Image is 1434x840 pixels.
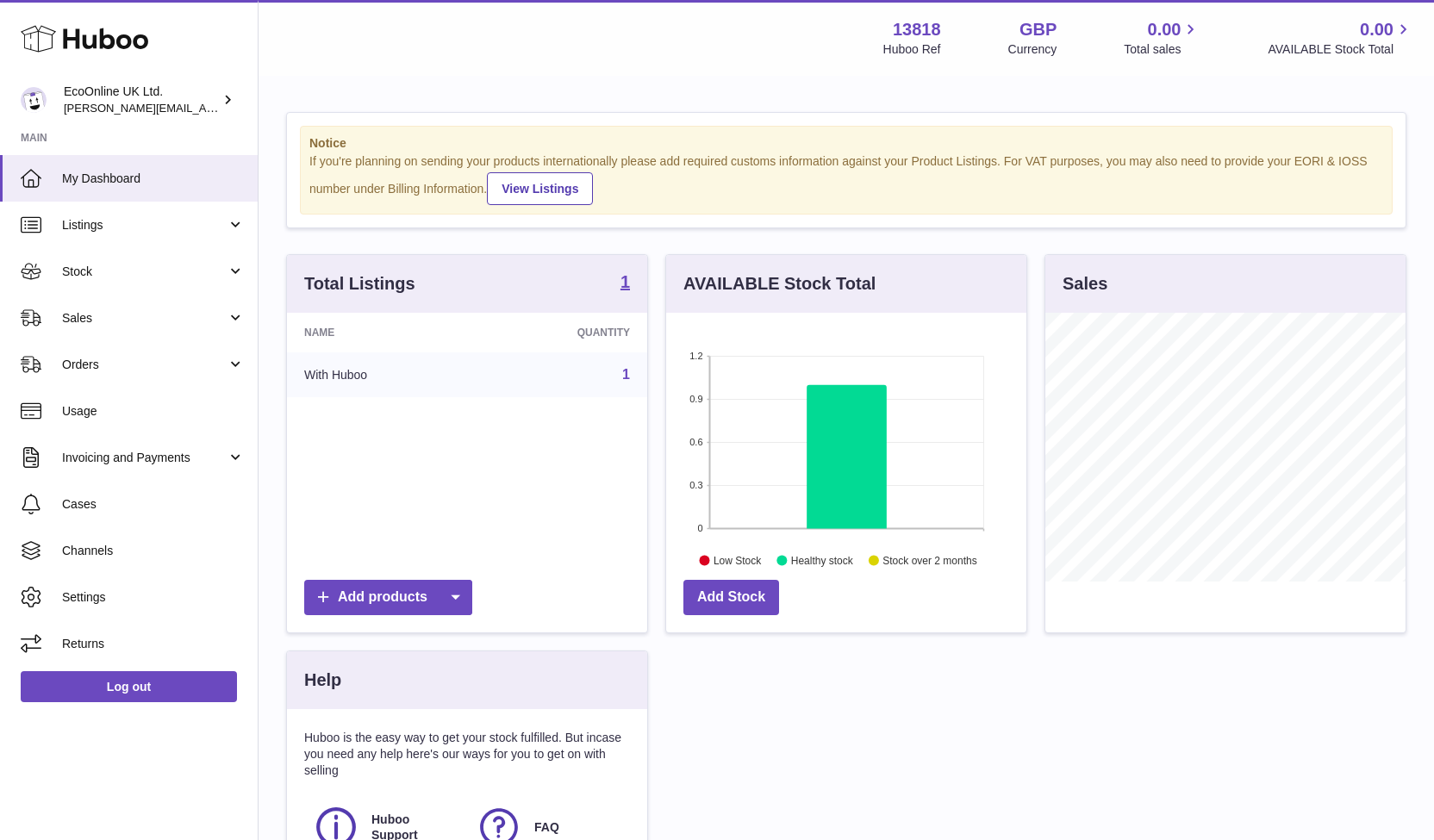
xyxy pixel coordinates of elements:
[620,273,630,294] a: 1
[1008,41,1057,58] div: Currency
[697,523,702,533] text: 0
[1268,18,1413,58] a: 0.00 AVAILABLE Stock Total
[893,18,941,41] strong: 13818
[1124,18,1200,58] a: 0.00 Total sales
[791,554,854,566] text: Healthy stock
[62,171,245,187] span: My Dashboard
[62,357,227,373] span: Orders
[883,41,941,58] div: Huboo Ref
[62,403,245,420] span: Usage
[62,543,245,559] span: Channels
[304,669,341,692] h3: Help
[64,84,219,116] div: EcoOnline UK Ltd.
[714,554,762,566] text: Low Stock
[1063,272,1107,296] h3: Sales
[1360,18,1393,41] span: 0.00
[62,264,227,280] span: Stock
[689,351,702,361] text: 1.2
[487,172,593,205] a: View Listings
[62,310,227,327] span: Sales
[309,135,1383,152] strong: Notice
[620,273,630,290] strong: 1
[309,153,1383,205] div: If you're planning on sending your products internationally please add required customs informati...
[683,272,876,296] h3: AVAILABLE Stock Total
[21,87,47,113] img: alex.doherty@ecoonline.com
[304,730,630,779] p: Huboo is the easy way to get your stock fulfilled. But incase you need any help here's our ways f...
[689,437,702,447] text: 0.6
[62,636,245,652] span: Returns
[1019,18,1057,41] strong: GBP
[689,480,702,490] text: 0.3
[304,580,472,615] a: Add products
[1148,18,1181,41] span: 0.00
[62,496,245,513] span: Cases
[622,367,630,382] a: 1
[62,450,227,466] span: Invoicing and Payments
[304,272,415,296] h3: Total Listings
[62,589,245,606] span: Settings
[689,394,702,404] text: 0.9
[882,554,976,566] text: Stock over 2 months
[287,352,477,397] td: With Huboo
[683,580,779,615] a: Add Stock
[21,671,237,702] a: Log out
[1268,41,1413,58] span: AVAILABLE Stock Total
[477,313,648,352] th: Quantity
[64,101,438,115] span: [PERSON_NAME][EMAIL_ADDRESS][PERSON_NAME][DOMAIN_NAME]
[287,313,477,352] th: Name
[534,819,559,836] span: FAQ
[62,217,227,233] span: Listings
[1124,41,1200,58] span: Total sales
